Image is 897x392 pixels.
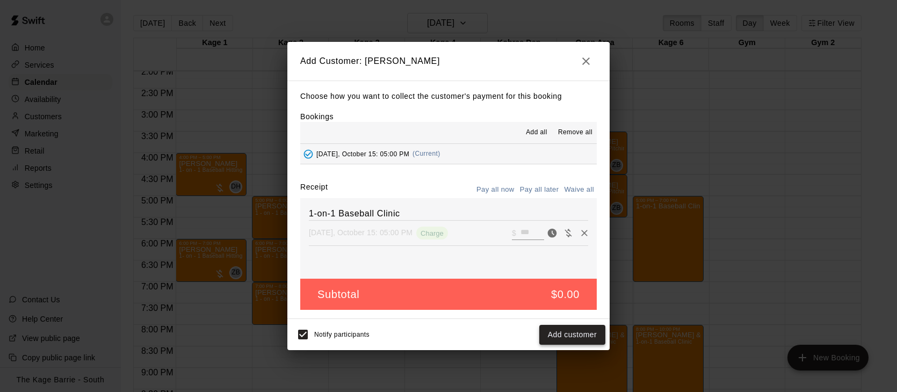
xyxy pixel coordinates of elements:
[300,146,316,162] button: Added - Collect Payment
[560,228,576,237] span: Waive payment
[316,150,409,157] span: [DATE], October 15: 05:00 PM
[519,124,554,141] button: Add all
[300,90,597,103] p: Choose how you want to collect the customer's payment for this booking
[287,42,610,81] h2: Add Customer: [PERSON_NAME]
[551,287,580,302] h5: $0.00
[309,207,588,221] h6: 1-on-1 Baseball Clinic
[314,331,370,339] span: Notify participants
[576,225,592,241] button: Remove
[300,144,597,164] button: Added - Collect Payment[DATE], October 15: 05:00 PM(Current)
[558,127,592,138] span: Remove all
[544,228,560,237] span: Pay now
[517,182,562,198] button: Pay all later
[300,112,334,121] label: Bookings
[561,182,597,198] button: Waive all
[554,124,597,141] button: Remove all
[300,182,328,198] label: Receipt
[512,228,516,238] p: $
[317,287,359,302] h5: Subtotal
[474,182,517,198] button: Pay all now
[539,325,605,345] button: Add customer
[309,227,413,238] p: [DATE], October 15: 05:00 PM
[413,150,440,157] span: (Current)
[526,127,547,138] span: Add all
